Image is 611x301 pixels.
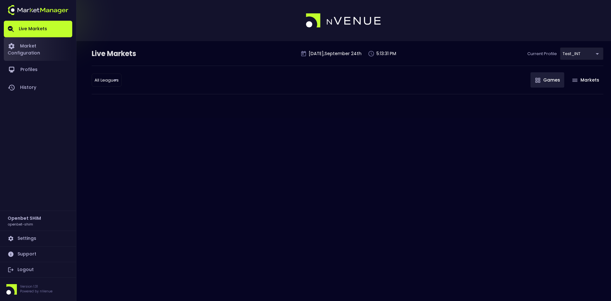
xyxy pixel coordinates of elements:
[4,37,72,61] a: Market Configuration
[4,21,72,37] a: Live Markets
[560,47,603,60] div: test_INT
[567,72,603,88] button: Markets
[4,284,72,295] div: Version 1.31Powered by nVenue
[4,247,72,262] a: Support
[92,74,122,87] div: test_INT
[8,5,68,15] img: logo
[4,79,72,97] a: History
[20,289,53,294] p: Powered by nVenue
[530,72,564,88] button: Games
[306,13,382,28] img: logo
[8,215,41,222] h2: Openbet SHIM
[572,79,578,82] img: gameIcon
[535,78,540,83] img: gameIcon
[527,51,557,57] p: Current Profile
[376,50,396,57] p: 5:13:31 PM
[4,61,72,79] a: Profiles
[8,222,33,226] h3: openbet-shim
[4,262,72,277] a: Logout
[4,231,72,246] a: Settings
[309,50,362,57] p: [DATE] , September 24 th
[20,284,53,289] p: Version 1.31
[92,49,169,59] div: Live Markets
